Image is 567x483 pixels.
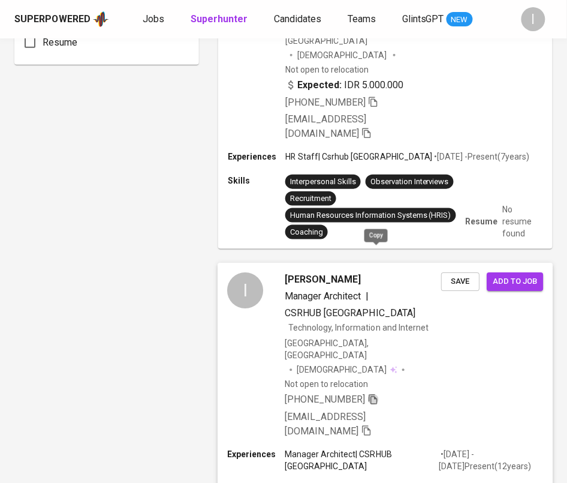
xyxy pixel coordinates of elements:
[285,272,361,287] span: [PERSON_NAME]
[366,289,369,304] span: |
[285,151,433,163] p: HR Staff | Csrhub [GEOGRAPHIC_DATA]
[447,275,473,289] span: Save
[285,307,415,319] span: CSRHUB [GEOGRAPHIC_DATA]
[289,323,429,333] span: Technology, Information and Internet
[297,49,388,61] span: [DEMOGRAPHIC_DATA]
[274,13,321,25] span: Candidates
[433,151,530,163] p: • [DATE] - Present ( 7 years )
[285,411,366,437] span: [EMAIL_ADDRESS][DOMAIN_NAME]
[228,151,285,163] p: Experiences
[297,78,342,92] b: Expected:
[285,113,366,139] span: [EMAIL_ADDRESS][DOMAIN_NAME]
[43,35,77,50] span: Resume
[521,7,545,31] div: I
[503,203,543,239] p: No resume found
[285,97,366,108] span: [PHONE_NUMBER]
[285,338,441,362] div: [GEOGRAPHIC_DATA], [GEOGRAPHIC_DATA]
[143,13,164,25] span: Jobs
[285,379,368,391] p: Not open to relocation
[439,448,543,472] p: • [DATE] - [DATE] Present ( 12 years )
[290,193,331,205] div: Recruitment
[348,12,378,27] a: Teams
[402,13,444,25] span: GlintsGPT
[14,13,91,26] div: Superpowered
[191,13,248,25] b: Superhunter
[493,275,538,289] span: Add to job
[285,448,439,472] p: Manager Architect | CSRHUB [GEOGRAPHIC_DATA]
[285,290,361,302] span: Manager Architect
[487,272,544,291] button: Add to job
[93,10,109,28] img: app logo
[370,176,449,188] div: Observation Interviews
[290,210,451,221] div: Human Resources Information Systems (HRIS)
[14,10,109,28] a: Superpoweredapp logo
[285,78,403,92] div: IDR 5.000.000
[447,14,473,26] span: NEW
[441,272,479,291] button: Save
[191,12,250,27] a: Superhunter
[290,227,323,238] div: Coaching
[402,12,473,27] a: GlintsGPT NEW
[227,448,285,460] p: Experiences
[227,272,263,308] div: I
[274,12,324,27] a: Candidates
[285,64,369,76] p: Not open to relocation
[290,176,356,188] div: Interpersonal Skills
[348,13,376,25] span: Teams
[143,12,167,27] a: Jobs
[228,175,285,187] p: Skills
[466,215,498,227] p: Resume
[297,364,388,376] span: [DEMOGRAPHIC_DATA]
[285,394,365,406] span: [PHONE_NUMBER]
